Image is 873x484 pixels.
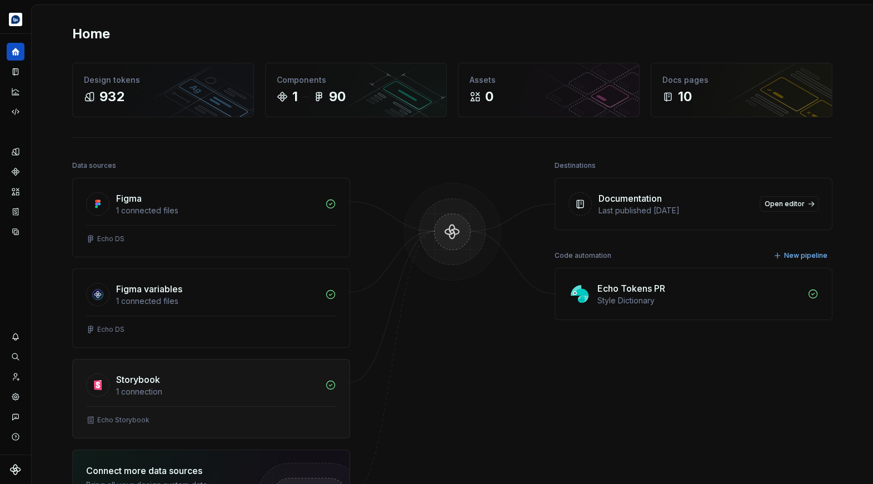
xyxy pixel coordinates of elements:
a: Figma variables1 connected filesEcho DS [72,268,350,348]
a: Analytics [7,83,24,101]
div: Components [277,74,435,86]
div: 10 [678,88,692,106]
div: Last published [DATE] [598,205,753,216]
button: Contact support [7,408,24,426]
div: 1 connection [116,386,318,397]
div: Style Dictionary [597,295,801,306]
div: 1 connected files [116,296,318,307]
a: Data sources [7,223,24,241]
div: Assets [470,74,628,86]
h2: Home [72,25,110,43]
div: Storybook [116,373,160,386]
a: Design tokens932 [72,63,254,117]
button: Search ⌘K [7,348,24,366]
a: Settings [7,388,24,406]
img: d177ba8e-e3fd-4a4c-acd4-2f63079db987.png [9,13,22,26]
div: Echo DS [97,325,124,334]
a: Figma1 connected filesEcho DS [72,178,350,257]
svg: Supernova Logo [10,464,21,475]
a: Storybook stories [7,203,24,221]
a: Storybook1 connectionEcho Storybook [72,359,350,438]
a: Components190 [265,63,447,117]
div: 1 connected files [116,205,318,216]
div: Destinations [555,158,596,173]
div: Figma variables [116,282,182,296]
button: Notifications [7,328,24,346]
div: Design tokens [84,74,242,86]
a: Documentation [7,63,24,81]
div: Connect more data sources [86,464,236,477]
a: Design tokens [7,143,24,161]
div: Docs pages [662,74,821,86]
div: Figma [116,192,142,205]
button: New pipeline [770,248,832,263]
a: Open editor [760,196,819,212]
div: 0 [485,88,493,106]
a: Home [7,43,24,61]
span: Open editor [765,199,805,208]
div: Echo Storybook [97,416,149,425]
a: Docs pages10 [651,63,832,117]
a: Assets [7,183,24,201]
div: Documentation [598,192,662,205]
div: Code automation [555,248,611,263]
div: Echo Tokens PR [597,282,665,295]
a: Components [7,163,24,181]
div: Data sources [72,158,116,173]
a: Assets0 [458,63,640,117]
div: 1 [292,88,298,106]
div: 932 [99,88,124,106]
a: Code automation [7,103,24,121]
a: Invite team [7,368,24,386]
span: New pipeline [784,251,827,260]
div: 90 [329,88,346,106]
div: Echo DS [97,234,124,243]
